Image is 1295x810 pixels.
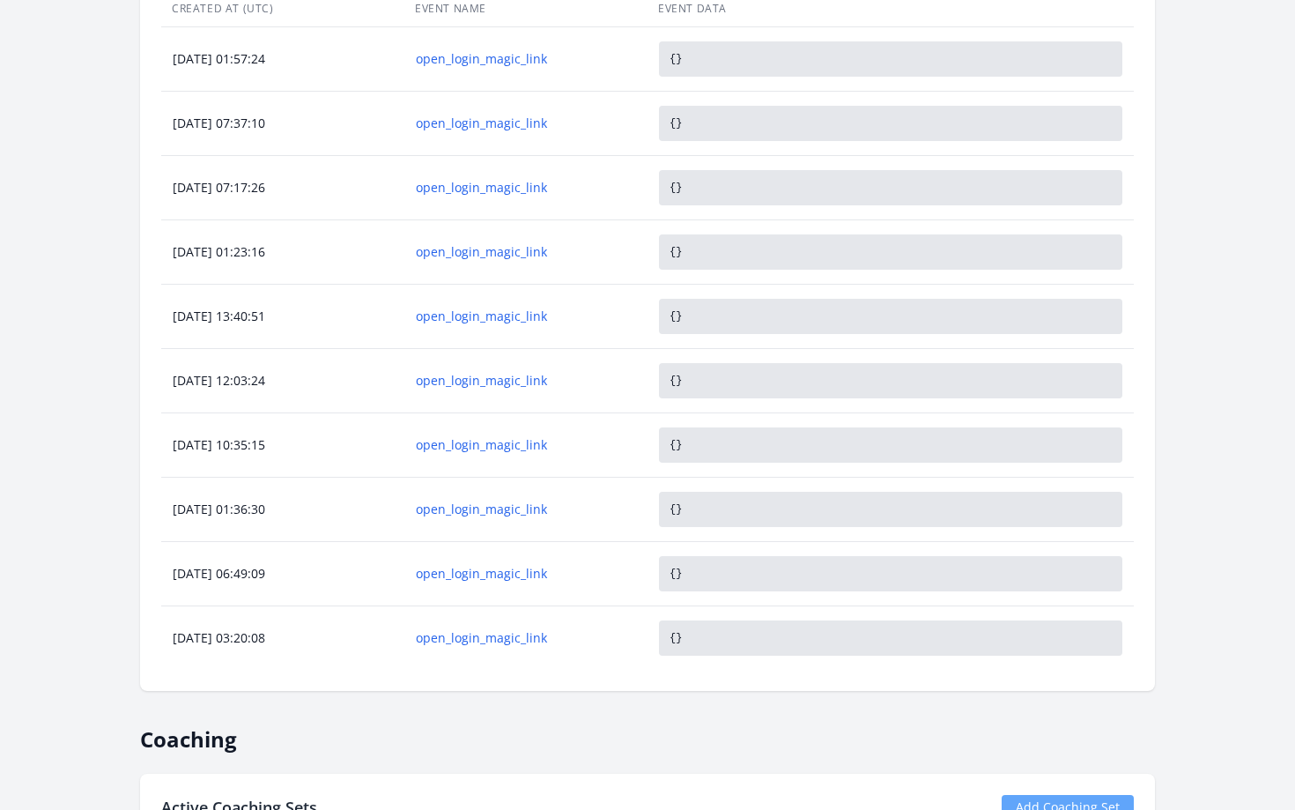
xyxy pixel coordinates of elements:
[416,372,636,390] a: open_login_magic_link
[659,427,1122,463] pre: {}
[659,106,1122,141] pre: {}
[416,436,636,454] a: open_login_magic_link
[416,115,636,132] a: open_login_magic_link
[659,363,1122,398] pre: {}
[416,308,636,325] a: open_login_magic_link
[162,50,403,68] div: [DATE] 01:57:24
[416,243,636,261] a: open_login_magic_link
[659,556,1122,591] pre: {}
[659,234,1122,270] pre: {}
[416,565,636,583] a: open_login_magic_link
[416,50,636,68] a: open_login_magic_link
[162,372,403,390] div: [DATE] 12:03:24
[659,492,1122,527] pre: {}
[140,712,1155,753] h2: Coaching
[659,299,1122,334] pre: {}
[659,621,1122,656] pre: {}
[162,179,403,197] div: [DATE] 07:17:26
[162,243,403,261] div: [DATE] 01:23:16
[416,179,636,197] a: open_login_magic_link
[162,115,403,132] div: [DATE] 07:37:10
[416,501,636,518] a: open_login_magic_link
[162,501,403,518] div: [DATE] 01:36:30
[659,41,1122,77] pre: {}
[162,436,403,454] div: [DATE] 10:35:15
[162,565,403,583] div: [DATE] 06:49:09
[162,629,403,647] div: [DATE] 03:20:08
[659,170,1122,205] pre: {}
[416,629,636,647] a: open_login_magic_link
[162,308,403,325] div: [DATE] 13:40:51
